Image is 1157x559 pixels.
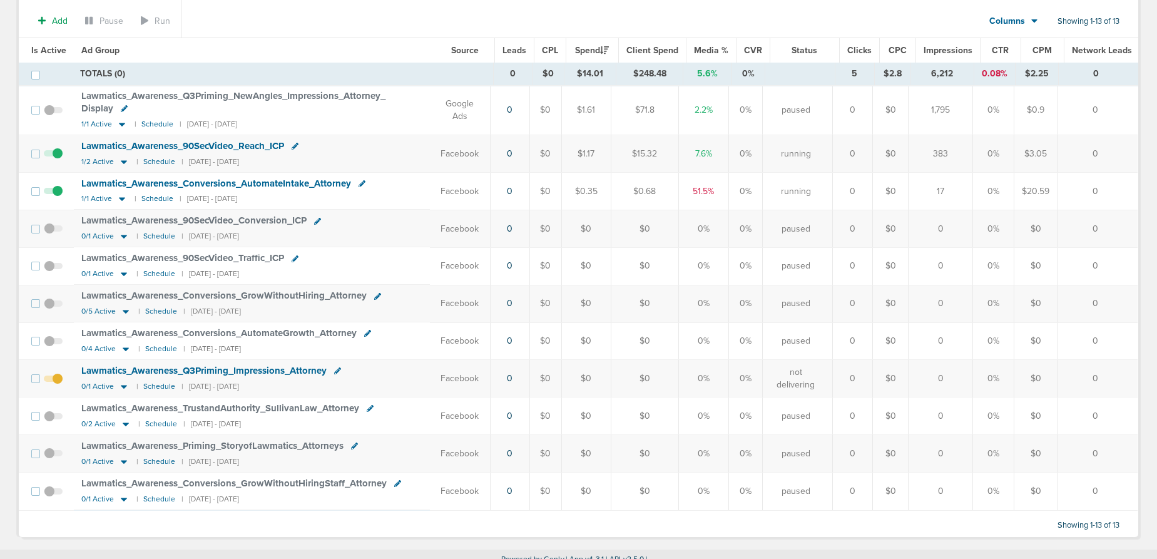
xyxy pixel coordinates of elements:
td: 0% [728,473,762,510]
span: Lawmatics_ Awareness_ 90SecVideo_ Traffic_ ICP [81,252,284,264]
td: 0 [833,173,873,210]
td: $0 [529,435,561,473]
td: Facebook [430,210,490,247]
td: $0 [529,135,561,173]
td: 0 [909,473,973,510]
small: Schedule [143,157,175,167]
a: 0 [507,373,512,384]
small: | [DATE] - [DATE] [181,457,239,466]
td: 0 [1058,85,1138,135]
td: 7.6% [678,135,728,173]
td: 0 [833,247,873,285]
td: 0% [973,247,1014,285]
small: Schedule [145,344,177,354]
span: Spend [575,45,609,56]
span: paused [782,448,810,460]
td: $0 [561,247,611,285]
td: 0 [833,322,873,360]
span: Network Leads [1072,45,1132,56]
td: 0% [728,135,762,173]
td: $0 [611,435,678,473]
td: Facebook [430,360,490,397]
td: 0% [728,360,762,397]
td: 0% [973,85,1014,135]
span: Showing 1-13 of 13 [1058,520,1119,531]
span: 0/2 Active [81,419,116,429]
td: $0 [529,247,561,285]
td: $0 [611,285,678,322]
span: paused [782,297,810,310]
td: 0% [973,210,1014,247]
span: Client Spend [626,45,678,56]
td: $248.48 [616,63,683,85]
a: 0 [507,448,512,459]
td: $0 [1014,247,1058,285]
a: 0 [507,486,512,496]
span: Lawmatics_ Awareness_ Q3Priming_ NewAngles_ Impressions_ Attorney_ Display [81,90,385,114]
small: | [136,232,137,241]
td: 0 [909,322,973,360]
td: 0% [973,397,1014,435]
td: 0 [909,397,973,435]
td: 0 [1058,397,1138,435]
td: $1.17 [561,135,611,173]
span: Status [792,45,817,56]
td: Facebook [430,435,490,473]
small: Schedule [143,232,175,241]
td: $0 [873,360,909,397]
small: | [138,419,139,429]
small: | [DATE] - [DATE] [180,120,237,129]
td: 0% [973,135,1014,173]
td: 0.08% [974,63,1015,85]
td: 0 [909,360,973,397]
small: | [DATE] - [DATE] [181,269,239,279]
td: $0 [561,473,611,510]
td: $0 [1014,435,1058,473]
td: 0 [1058,360,1138,397]
small: | [136,269,137,279]
span: 0/1 Active [81,269,114,279]
a: 0 [507,260,512,271]
span: paused [782,335,810,347]
td: Facebook [430,285,490,322]
td: 51.5% [678,173,728,210]
td: $0 [873,173,909,210]
small: | [138,307,139,316]
td: 0 [833,360,873,397]
td: 0% [973,435,1014,473]
span: paused [782,410,810,423]
button: Add [31,12,74,30]
span: Clicks [847,45,872,56]
td: 0% [678,435,728,473]
td: $0 [873,247,909,285]
a: 0 [507,411,512,421]
td: $0 [529,85,561,135]
span: Source [451,45,479,56]
td: $0 [529,173,561,210]
td: 0% [728,247,762,285]
td: 0% [728,85,762,135]
td: 0 [833,135,873,173]
small: | [DATE] - [DATE] [181,495,239,504]
td: 0% [973,322,1014,360]
small: Schedule [143,495,175,504]
td: TOTALS (0) [73,63,494,85]
small: Schedule [145,307,177,316]
td: 0 [833,473,873,510]
td: 0% [728,435,762,473]
td: 0 [1059,63,1139,85]
td: $0 [1014,360,1058,397]
span: CTR [992,45,1009,56]
td: 0% [973,285,1014,322]
td: 0% [678,397,728,435]
a: 0 [507,148,512,159]
small: | [DATE] - [DATE] [183,344,241,354]
td: 0 [1058,210,1138,247]
td: $0 [529,473,561,510]
td: $0 [529,210,561,247]
td: Google Ads [430,85,490,135]
td: 0% [678,210,728,247]
span: Lawmatics_ Awareness_ TrustandAuthority_ SullivanLaw_ Attorney [81,403,359,414]
td: $2.25 [1015,63,1058,85]
td: 0% [678,360,728,397]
